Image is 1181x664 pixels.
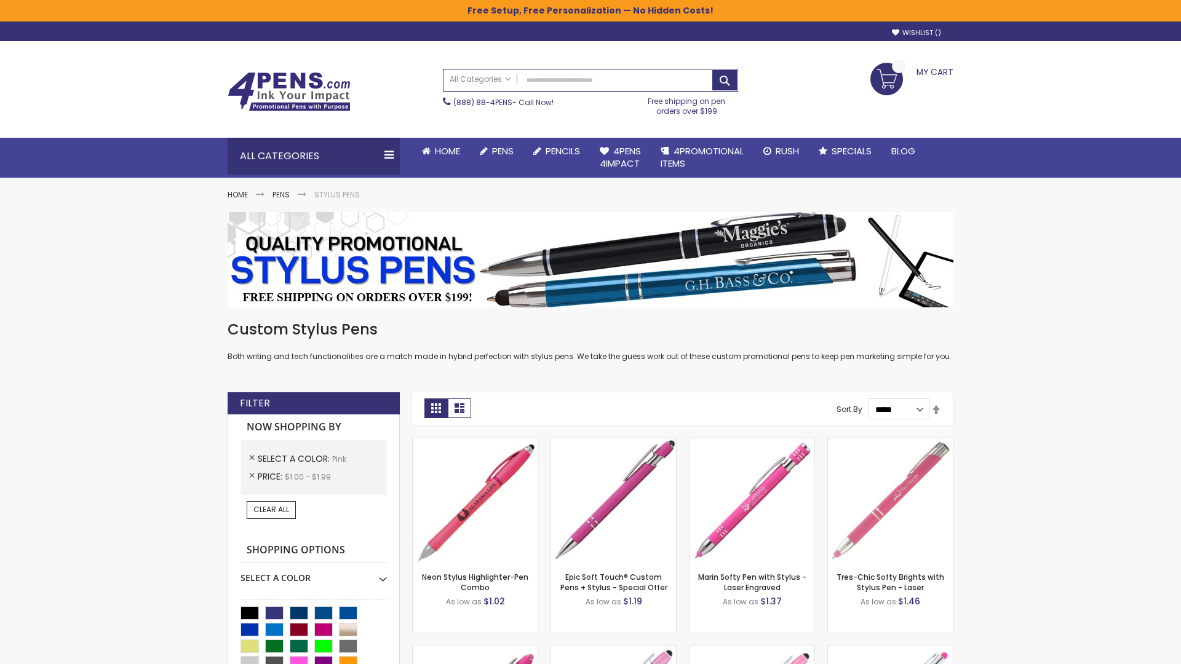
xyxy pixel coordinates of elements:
[285,472,331,482] span: $1.00 - $1.99
[635,92,739,116] div: Free shipping on pen orders over $199
[241,537,387,564] strong: Shopping Options
[453,97,512,108] a: (888) 88-4PENS
[247,501,296,518] a: Clear All
[240,397,270,410] strong: Filter
[228,320,953,339] h1: Custom Stylus Pens
[837,572,944,592] a: Tres-Chic Softy Brights with Stylus Pen - Laser
[723,596,758,607] span: As low as
[435,144,460,157] span: Home
[560,572,667,592] a: Epic Soft Touch® Custom Pens + Stylus - Special Offer
[828,438,953,563] img: Tres-Chic Softy Brights with Stylus Pen - Laser-Pink
[586,596,621,607] span: As low as
[523,138,590,165] a: Pencils
[776,144,799,157] span: Rush
[898,595,920,607] span: $1.46
[661,144,744,170] span: 4PROMOTIONAL ITEMS
[332,454,346,464] span: Pink
[891,144,915,157] span: Blog
[690,438,814,563] img: Marin Softy Pen with Stylus - Laser Engraved-Pink
[483,595,505,607] span: $1.02
[228,138,400,175] div: All Categories
[450,74,511,84] span: All Categories
[470,138,523,165] a: Pens
[424,398,448,418] strong: Grid
[492,144,514,157] span: Pens
[546,144,580,157] span: Pencils
[453,97,554,108] span: - Call Now!
[760,595,782,607] span: $1.37
[412,138,470,165] a: Home
[258,470,285,483] span: Price
[228,212,953,307] img: Stylus Pens
[590,138,651,178] a: 4Pens4impact
[413,438,538,563] img: Neon Stylus Highlighter-Pen Combo-Pink
[253,504,289,515] span: Clear All
[600,144,641,170] span: 4Pens 4impact
[314,189,360,200] strong: Stylus Pens
[422,572,528,592] a: Neon Stylus Highlighter-Pen Combo
[651,138,754,178] a: 4PROMOTIONALITEMS
[443,69,517,90] a: All Categories
[551,438,676,448] a: 4P-MS8B-Pink
[241,563,387,584] div: Select A Color
[228,189,248,200] a: Home
[551,438,676,563] img: 4P-MS8B-Pink
[446,596,482,607] span: As low as
[690,438,814,448] a: Marin Softy Pen with Stylus - Laser Engraved-Pink
[228,72,351,111] img: 4Pens Custom Pens and Promotional Products
[861,596,896,607] span: As low as
[551,646,676,656] a: Ellipse Stylus Pen - LaserMax-Pink
[623,595,642,607] span: $1.19
[828,438,953,448] a: Tres-Chic Softy Brights with Stylus Pen - Laser-Pink
[837,404,862,414] label: Sort By
[413,438,538,448] a: Neon Stylus Highlighter-Pen Combo-Pink
[754,138,809,165] a: Rush
[828,646,953,656] a: Tres-Chic Softy with Stylus Top Pen - ColorJet-Pink
[241,414,387,440] strong: Now Shopping by
[698,572,806,592] a: Marin Softy Pen with Stylus - Laser Engraved
[881,138,925,165] a: Blog
[892,28,941,38] a: Wishlist
[258,453,332,465] span: Select A Color
[690,646,814,656] a: Ellipse Stylus Pen - ColorJet-Pink
[832,144,872,157] span: Specials
[228,320,953,362] div: Both writing and tech functionalities are a match made in hybrid perfection with stylus pens. We ...
[809,138,881,165] a: Specials
[413,646,538,656] a: Ellipse Softy Brights with Stylus Pen - Laser-Pink
[272,189,290,200] a: Pens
